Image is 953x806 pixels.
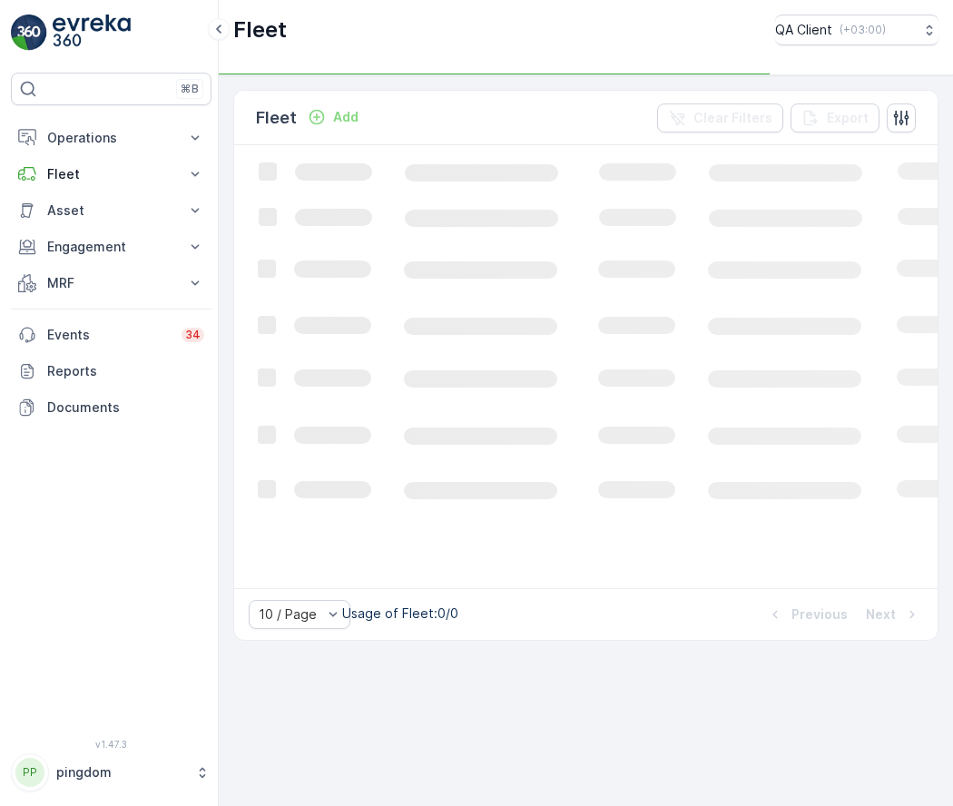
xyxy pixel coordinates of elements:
img: logo [11,15,47,51]
button: Operations [11,120,211,156]
img: logo_light-DOdMpM7g.png [53,15,131,51]
p: Fleet [256,105,297,131]
p: MRF [47,274,175,292]
p: Export [827,109,869,127]
p: Fleet [233,15,287,44]
button: Asset [11,192,211,229]
p: ⌘B [181,82,199,96]
p: Previous [791,605,848,624]
button: Engagement [11,229,211,265]
div: PP [15,758,44,787]
p: Documents [47,398,204,417]
p: Asset [47,201,175,220]
button: PPpingdom [11,753,211,791]
a: Events34 [11,317,211,353]
p: QA Client [775,21,832,39]
p: Reports [47,362,204,380]
p: ( +03:00 ) [840,23,886,37]
button: Next [864,604,923,625]
p: Clear Filters [693,109,772,127]
span: v 1.47.3 [11,739,211,750]
p: Next [866,605,896,624]
button: MRF [11,265,211,301]
button: QA Client(+03:00) [775,15,938,45]
p: Engagement [47,238,175,256]
button: Previous [764,604,850,625]
a: Reports [11,353,211,389]
a: Documents [11,389,211,426]
p: 34 [185,328,201,342]
button: Fleet [11,156,211,192]
button: Clear Filters [657,103,783,133]
button: Add [300,106,366,128]
p: Usage of Fleet : 0/0 [342,604,458,623]
p: Add [333,108,359,126]
p: Fleet [47,165,175,183]
button: Export [791,103,879,133]
p: Operations [47,129,175,147]
p: Events [47,326,171,344]
p: pingdom [56,763,186,781]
